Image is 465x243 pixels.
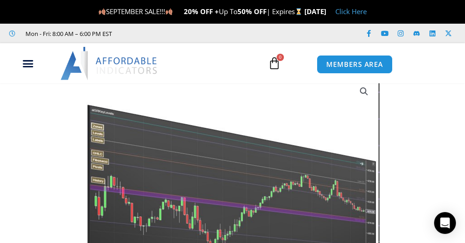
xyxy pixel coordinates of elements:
a: MEMBERS AREA [317,55,393,74]
div: Menu Toggle [5,55,51,72]
iframe: Customer reviews powered by Trustpilot [119,29,255,38]
strong: 50% OFF [238,7,267,16]
span: MEMBERS AREA [326,61,383,68]
img: 🍂 [166,8,172,15]
a: Click Here [335,7,367,16]
span: 0 [277,54,284,61]
img: LogoAI | Affordable Indicators – NinjaTrader [61,47,158,80]
span: SEPTEMBER SALE!!! Up To | Expires [98,7,304,16]
strong: [DATE] [304,7,326,16]
span: Mon - Fri: 8:00 AM – 6:00 PM EST [23,28,112,39]
strong: 20% OFF + [184,7,219,16]
a: 0 [254,50,294,76]
img: ⌛ [295,8,302,15]
div: Open Intercom Messenger [434,212,456,234]
a: View full-screen image gallery [356,83,372,100]
img: 🍂 [99,8,106,15]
